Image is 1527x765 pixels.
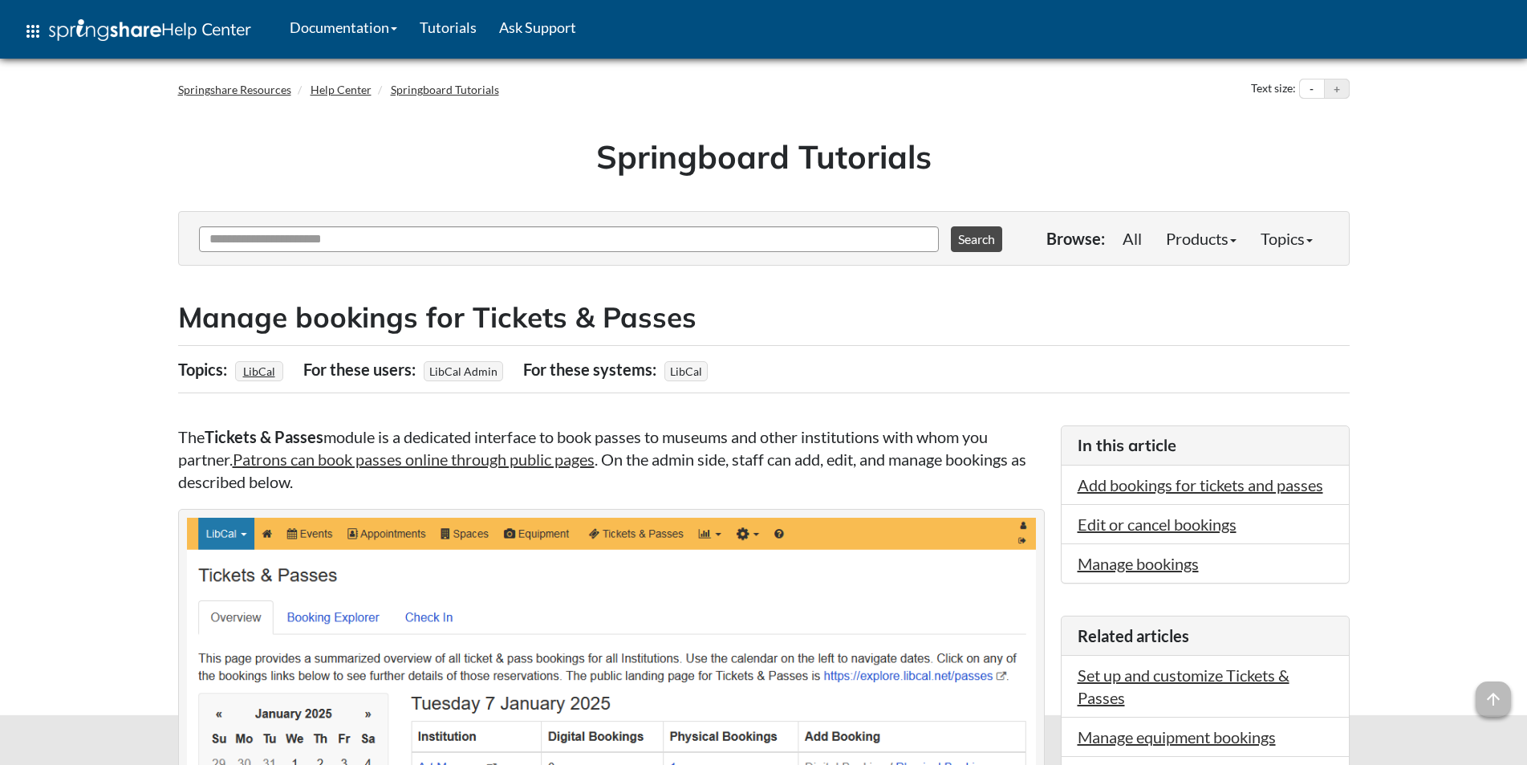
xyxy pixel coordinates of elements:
[1078,554,1199,573] a: Manage bookings
[1325,79,1349,99] button: Increase text size
[1249,222,1325,254] a: Topics
[1078,475,1323,494] a: Add bookings for tickets and passes
[664,361,708,381] span: LibCal
[1154,222,1249,254] a: Products
[12,7,262,55] a: apps Help Center
[424,361,503,381] span: LibCal Admin
[278,7,408,47] a: Documentation
[1078,434,1333,457] h3: In this article
[1078,515,1237,534] a: Edit or cancel bookings
[1078,727,1276,747] a: Manage equipment bookings
[178,354,231,385] div: Topics:
[233,450,595,469] a: Patrons can book passes online through public pages
[178,83,291,96] a: Springshare Resources
[951,226,1002,252] button: Search
[1111,222,1154,254] a: All
[1476,682,1511,717] span: arrow_upward
[488,7,587,47] a: Ask Support
[1078,626,1189,645] span: Related articles
[523,354,660,385] div: For these systems:
[49,19,161,41] img: Springshare
[1046,227,1105,250] p: Browse:
[311,83,372,96] a: Help Center
[190,134,1338,179] h1: Springboard Tutorials
[1078,665,1289,707] a: Set up and customize Tickets & Passes
[23,22,43,41] span: apps
[408,7,488,47] a: Tutorials
[1476,683,1511,702] a: arrow_upward
[162,727,1366,753] div: This site uses cookies as well as records your IP address for usage statistics.
[1248,79,1299,100] div: Text size:
[1300,79,1324,99] button: Decrease text size
[391,83,499,96] a: Springboard Tutorials
[303,354,420,385] div: For these users:
[178,298,1350,337] h2: Manage bookings for Tickets & Passes
[178,425,1045,493] p: The module is a dedicated interface to book passes to museums and other institutions with whom yo...
[205,427,323,446] strong: Tickets & Passes
[161,18,251,39] span: Help Center
[241,360,278,383] a: LibCal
